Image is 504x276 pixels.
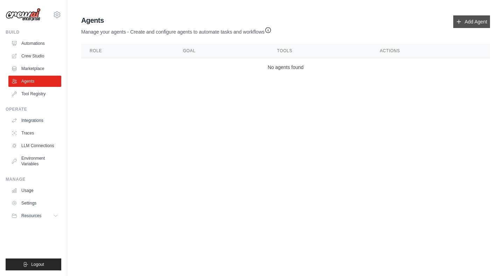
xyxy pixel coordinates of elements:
a: Integrations [8,115,61,126]
h2: Agents [81,15,272,25]
button: Resources [8,210,61,221]
a: Environment Variables [8,153,61,170]
a: Marketplace [8,63,61,74]
a: Crew Studio [8,50,61,62]
th: Tools [269,44,372,58]
th: Goal [175,44,269,58]
a: LLM Connections [8,140,61,151]
a: Add Agent [453,15,490,28]
span: Resources [21,213,41,219]
a: Tool Registry [8,88,61,99]
a: Agents [8,76,61,87]
img: Logo [6,8,41,21]
a: Traces [8,127,61,139]
button: Logout [6,258,61,270]
div: Build [6,29,61,35]
td: No agents found [81,58,490,77]
div: Operate [6,106,61,112]
th: Role [81,44,175,58]
a: Automations [8,38,61,49]
a: Usage [8,185,61,196]
a: Settings [8,198,61,209]
p: Manage your agents - Create and configure agents to automate tasks and workflows [81,25,272,35]
th: Actions [371,44,490,58]
span: Logout [31,262,44,267]
div: Manage [6,177,61,182]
